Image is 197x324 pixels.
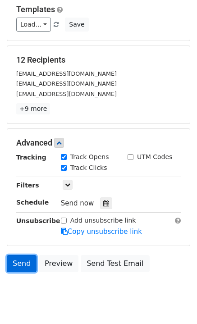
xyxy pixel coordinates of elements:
a: +9 more [16,103,50,114]
a: Preview [39,255,78,272]
strong: Schedule [16,199,49,206]
button: Save [65,18,88,32]
a: Templates [16,5,55,14]
label: Add unsubscribe link [70,216,136,225]
small: [EMAIL_ADDRESS][DOMAIN_NAME] [16,70,117,77]
label: UTM Codes [137,152,172,162]
h5: 12 Recipients [16,55,181,65]
h5: Advanced [16,138,181,148]
small: [EMAIL_ADDRESS][DOMAIN_NAME] [16,91,117,97]
iframe: Chat Widget [152,281,197,324]
strong: Tracking [16,154,46,161]
a: Send Test Email [81,255,149,272]
strong: Filters [16,182,39,189]
label: Track Clicks [70,163,107,173]
div: Widget de chat [152,281,197,324]
span: Send now [61,199,94,207]
a: Send [7,255,37,272]
strong: Unsubscribe [16,217,60,224]
small: [EMAIL_ADDRESS][DOMAIN_NAME] [16,80,117,87]
a: Copy unsubscribe link [61,228,142,236]
label: Track Opens [70,152,109,162]
a: Load... [16,18,51,32]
